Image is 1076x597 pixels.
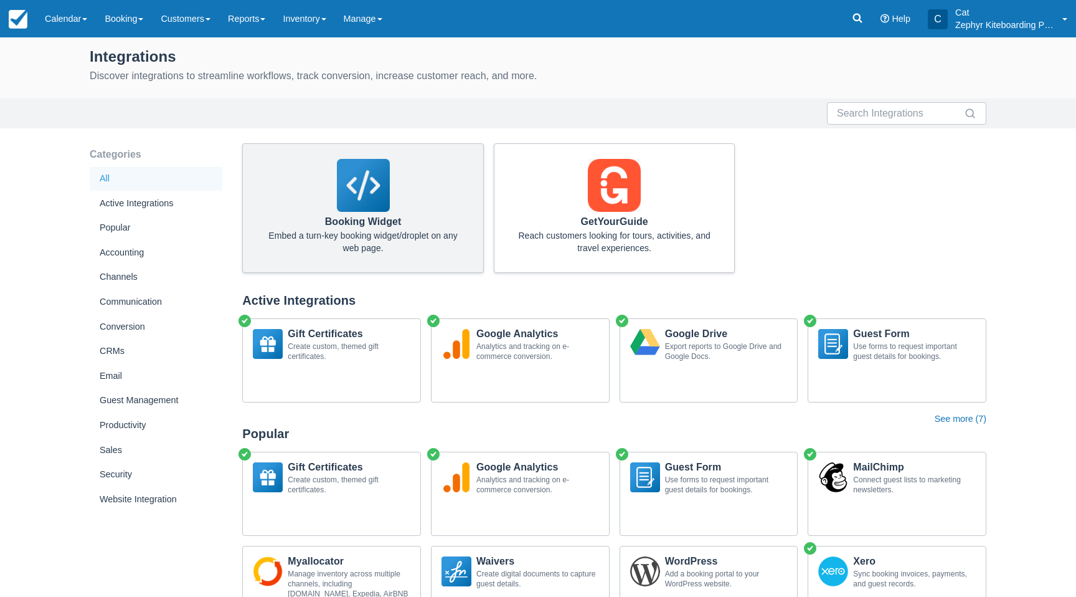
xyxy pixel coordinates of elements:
div: Connect guest lists to marketing newsletters. [853,475,976,495]
div: CRMs [90,340,222,363]
i: Help [880,14,889,23]
div: Create custom, themed gift certificates. [288,341,410,361]
a: GoogleAnalyticsGoogle AnalyticsAnalytics and tracking on e-commerce conversion. [431,452,610,536]
div: Popular [242,426,986,442]
div: All [90,167,222,191]
div: Popular [90,216,222,240]
div: Sales [90,439,222,462]
span: Active [803,447,818,462]
img: MailChimp [818,462,848,492]
span: Help [892,14,910,24]
div: Accounting [90,241,222,265]
p: Xero [853,556,976,566]
p: Booking Widget [263,217,463,227]
a: GoogleDriveGoogle DriveExport reports to Google Drive and Google Docs. [620,318,798,403]
img: GoogleAnalytics [441,329,471,359]
span: Active [615,313,630,328]
p: MailChimp [853,462,976,472]
img: GoogleDrive [630,329,660,359]
div: Reach customers looking for tours, activities, and travel experiences. [514,229,715,254]
span: Active [615,447,630,462]
div: Integrations [90,45,986,66]
div: Active Integrations [242,293,986,308]
p: Google Drive [665,329,788,339]
div: Create custom, themed gift certificates. [288,475,410,495]
img: GoogleAnalytics [441,462,471,492]
div: Channels [90,265,222,289]
img: GiftCert [253,329,283,359]
p: Guest Form [665,462,788,472]
a: GuestsGuest FormUse forms to request important guest details for bookings. [808,318,986,403]
div: Analytics and tracking on e-commerce conversion. [476,475,599,495]
img: checkfront-main-nav-mini-logo.png [9,10,27,29]
a: GoogleAnalyticsGoogle AnalyticsAnalytics and tracking on e-commerce conversion. [431,318,610,403]
div: Embed a turn-key booking widget/droplet on any web page. [263,229,463,254]
div: Website Integration [90,488,222,512]
span: Active [803,541,818,556]
span: Active [803,313,818,328]
div: Categories [90,143,222,166]
img: Guests [818,329,848,359]
span: Active [237,313,252,328]
div: Sync booking invoices, payments, and guest records. [853,569,976,589]
p: Gift Certificates [288,329,410,339]
button: See more (7) [935,413,986,426]
a: MailChimpMailChimpConnect guest lists to marketing newsletters. [808,452,986,536]
a: GiftCertGift CertificatesCreate custom, themed gift certificates. [242,452,421,536]
p: Google Analytics [476,462,599,472]
div: Email [90,365,222,388]
div: Conversion [90,315,222,339]
div: Use forms to request important guest details for bookings. [853,341,976,361]
img: Wordpress [630,556,660,586]
img: GiftCert [253,462,283,492]
p: Zephyr Kiteboarding Pty Ltd [955,19,1055,31]
img: Droplet [337,159,390,212]
div: Export reports to Google Drive and Google Docs. [665,341,788,361]
input: Search Integrations [837,102,961,125]
p: WordPress [665,556,788,566]
div: Create digital documents to capture guest details. [476,569,599,589]
span: Active [237,447,252,462]
div: Productivity [90,414,222,437]
div: Guest Management [90,389,222,413]
img: MyAllocator [253,556,283,586]
a: GuestsGuest FormUse forms to request important guest details for bookings. [620,452,798,536]
p: Gift Certificates [288,462,410,472]
p: Guest Form [853,329,976,339]
a: DropletBooking WidgetEmbed a turn-key booking widget/droplet on any web page. [242,143,484,273]
img: GetYourGuide [588,159,641,212]
div: Communication [90,290,222,314]
a: GetYourGuideGetYourGuideReach customers looking for tours, activities, and travel experiences. [494,143,735,273]
p: Waivers [476,556,599,566]
div: C [928,9,948,29]
img: Xero [818,556,848,586]
span: Active [426,447,441,462]
p: GetYourGuide [514,217,715,227]
div: Active Integrations [90,192,222,216]
img: Waivers [441,556,471,586]
div: Analytics and tracking on e-commerce conversion. [476,341,599,361]
div: Security [90,463,222,487]
p: Google Analytics [476,329,599,339]
div: Discover integrations to streamline workflows, track conversion, increase customer reach, and more. [90,69,986,84]
div: Add a booking portal to your WordPress website. [665,569,788,589]
img: Guests [630,462,660,492]
p: Cat [955,6,1055,19]
div: Use forms to request important guest details for bookings. [665,475,788,495]
p: Myallocator [288,556,410,566]
span: Active [426,313,441,328]
a: GiftCertGift CertificatesCreate custom, themed gift certificates. [242,318,421,403]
